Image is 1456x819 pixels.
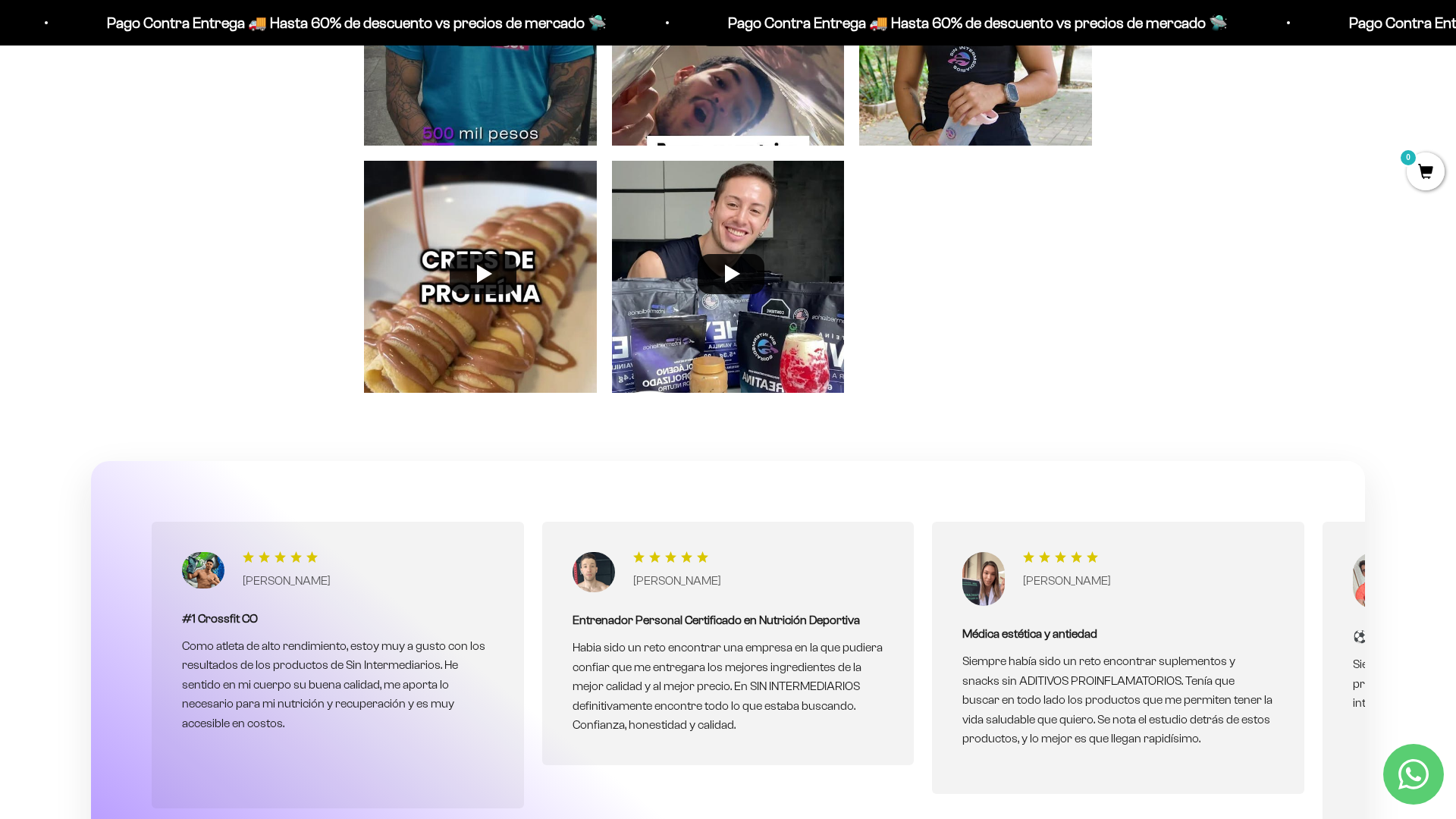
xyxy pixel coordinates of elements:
[573,638,884,735] p: Habia sido un reto encontrar una empresa en la que pudiera confiar que me entregara los mejores i...
[1399,149,1417,167] mark: 0
[182,636,494,733] p: Como atleta de alto rendimiento, estoy muy a gusto con los resultados de los productos de Sin Int...
[1023,571,1111,591] p: [PERSON_NAME]
[604,153,852,401] img: User picture
[243,571,331,591] p: [PERSON_NAME]
[182,609,494,629] p: #1 Crossfit CO
[356,153,604,401] img: User picture
[633,571,721,591] p: [PERSON_NAME]
[1407,165,1445,181] a: 0
[573,610,884,630] p: Entrenador Personal Certificado en Nutrición Deportiva
[962,624,1274,644] p: Médica estética y antiedad
[103,11,603,35] p: Pago Contra Entrega 🚚 Hasta 60% de descuento vs precios de mercado 🛸
[962,651,1274,748] p: Siempre había sido un reto encontrar suplementos y snacks sin ADITIVOS PROINFLAMATORIOS. Tenía qu...
[724,11,1224,35] p: Pago Contra Entrega 🚚 Hasta 60% de descuento vs precios de mercado 🛸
